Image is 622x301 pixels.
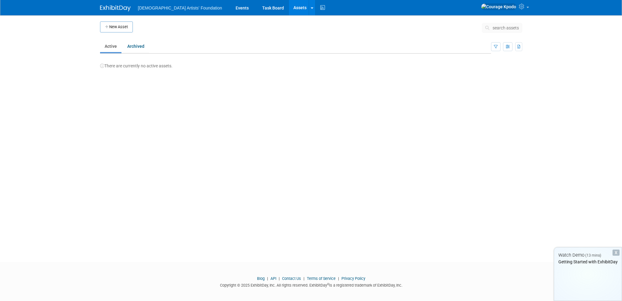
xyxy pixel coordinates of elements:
span: | [277,276,281,281]
span: search assets [493,25,519,30]
a: Contact Us [282,276,301,281]
span: | [337,276,341,281]
a: Active [100,40,121,52]
div: There are currently no active assets. [100,57,522,69]
a: Privacy Policy [341,276,365,281]
a: API [270,276,276,281]
div: Dismiss [613,250,620,256]
img: Courage Kpodo [481,3,516,10]
a: Archived [123,40,149,52]
div: Watch Demo [554,252,622,258]
span: | [266,276,270,281]
button: search assets [482,23,522,33]
span: | [302,276,306,281]
a: Terms of Service [307,276,336,281]
span: [DEMOGRAPHIC_DATA] Artists' Foundation [138,6,222,10]
img: ExhibitDay [100,5,131,11]
button: New Asset [100,21,133,32]
sup: ® [327,283,329,286]
a: Blog [257,276,265,281]
span: (13 mins) [585,253,601,258]
div: Getting Started with ExhibitDay [554,259,622,265]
